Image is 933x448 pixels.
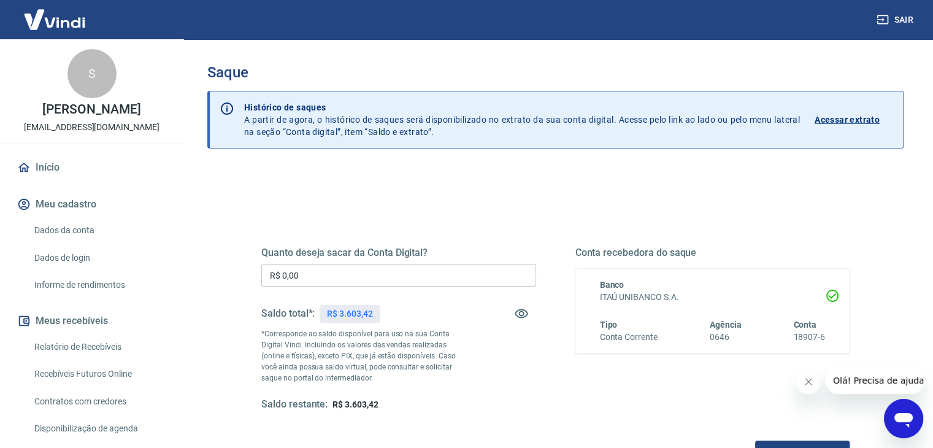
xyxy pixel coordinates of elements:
[600,331,658,344] h6: Conta Corrente
[261,247,536,259] h5: Quanto deseja sacar da Conta Digital?
[29,361,169,387] a: Recebíveis Futuros Online
[42,103,140,116] p: [PERSON_NAME]
[29,218,169,243] a: Dados da conta
[29,272,169,298] a: Informe de rendimentos
[207,64,904,81] h3: Saque
[24,121,159,134] p: [EMAIL_ADDRESS][DOMAIN_NAME]
[884,399,923,438] iframe: Botão para abrir a janela de mensagens
[261,328,467,384] p: *Corresponde ao saldo disponível para uso na sua Conta Digital Vindi. Incluindo os valores das ve...
[29,334,169,360] a: Relatório de Recebíveis
[600,320,618,330] span: Tipo
[815,114,880,126] p: Acessar extrato
[29,416,169,441] a: Disponibilização de agenda
[15,154,169,181] a: Início
[793,331,825,344] h6: 18907-6
[796,369,821,394] iframe: Fechar mensagem
[600,280,624,290] span: Banco
[29,245,169,271] a: Dados de login
[332,400,378,409] span: R$ 3.603,42
[327,307,372,320] p: R$ 3.603,42
[600,291,826,304] h6: ITAÚ UNIBANCO S.A.
[67,49,117,98] div: S
[244,101,800,138] p: A partir de agora, o histórico de saques será disponibilizado no extrato da sua conta digital. Ac...
[793,320,816,330] span: Conta
[244,101,800,114] p: Histórico de saques
[575,247,850,259] h5: Conta recebedora do saque
[7,9,103,18] span: Olá! Precisa de ajuda?
[710,320,742,330] span: Agência
[15,307,169,334] button: Meus recebíveis
[710,331,742,344] h6: 0646
[815,101,893,138] a: Acessar extrato
[874,9,918,31] button: Sair
[826,367,923,394] iframe: Mensagem da empresa
[15,191,169,218] button: Meu cadastro
[261,398,328,411] h5: Saldo restante:
[261,307,315,320] h5: Saldo total*:
[15,1,94,38] img: Vindi
[29,389,169,414] a: Contratos com credores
